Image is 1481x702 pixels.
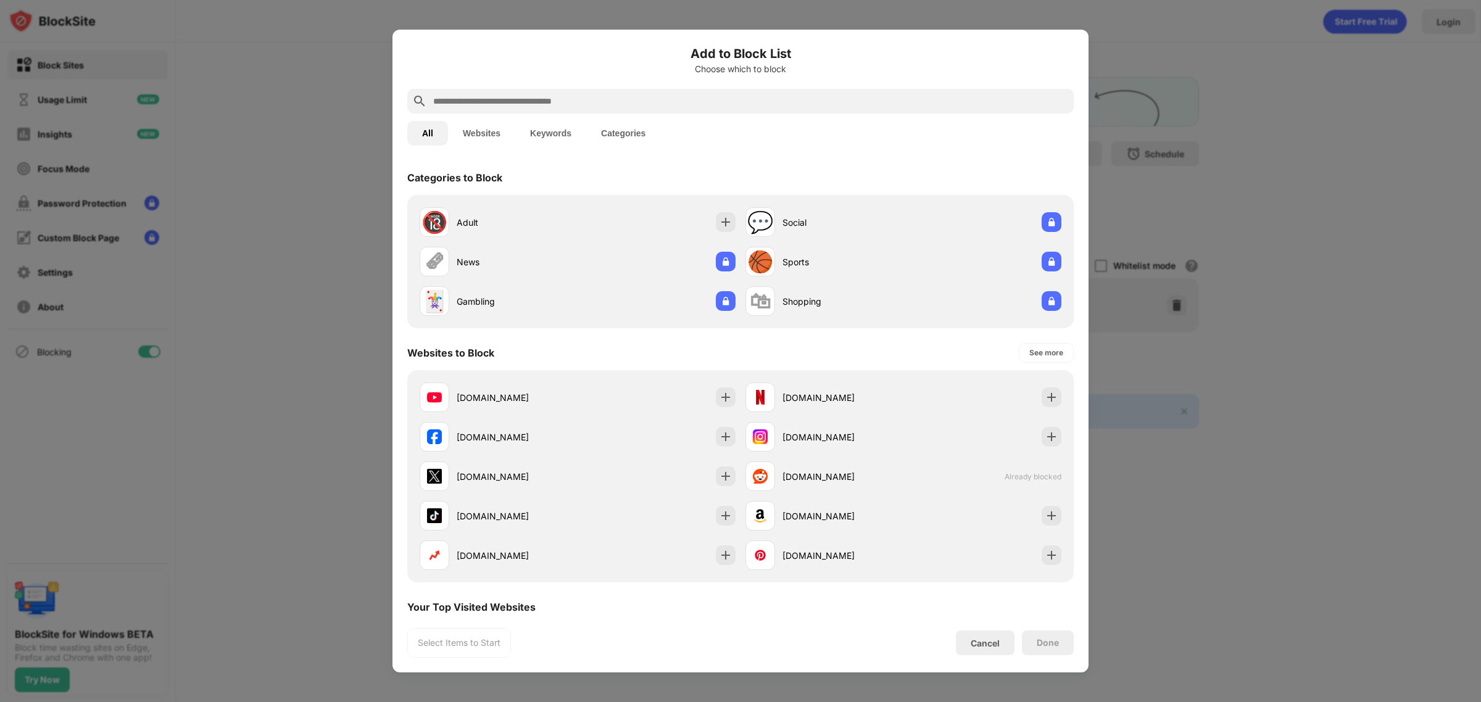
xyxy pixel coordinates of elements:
[1037,638,1059,648] div: Done
[457,470,578,483] div: [DOMAIN_NAME]
[782,549,903,562] div: [DOMAIN_NAME]
[457,549,578,562] div: [DOMAIN_NAME]
[407,44,1074,63] h6: Add to Block List
[782,431,903,444] div: [DOMAIN_NAME]
[427,390,442,405] img: favicons
[971,638,1000,648] div: Cancel
[427,548,442,563] img: favicons
[457,216,578,229] div: Adult
[782,510,903,522] div: [DOMAIN_NAME]
[782,470,903,483] div: [DOMAIN_NAME]
[747,210,773,235] div: 💬
[427,469,442,484] img: favicons
[424,249,445,275] div: 🗞
[750,289,771,314] div: 🛍
[412,94,427,109] img: search.svg
[457,391,578,404] div: [DOMAIN_NAME]
[421,289,447,314] div: 🃏
[782,295,903,308] div: Shopping
[407,601,536,613] div: Your Top Visited Websites
[427,429,442,444] img: favicons
[407,121,448,146] button: All
[782,255,903,268] div: Sports
[586,121,660,146] button: Categories
[427,508,442,523] img: favicons
[407,171,502,184] div: Categories to Block
[457,510,578,522] div: [DOMAIN_NAME]
[515,121,586,146] button: Keywords
[407,64,1074,74] div: Choose which to block
[753,390,768,405] img: favicons
[753,508,768,523] img: favicons
[448,121,515,146] button: Websites
[1029,347,1063,359] div: See more
[1005,472,1061,481] span: Already blocked
[457,255,578,268] div: News
[782,216,903,229] div: Social
[457,431,578,444] div: [DOMAIN_NAME]
[747,249,773,275] div: 🏀
[753,469,768,484] img: favicons
[407,347,494,359] div: Websites to Block
[418,637,500,649] div: Select Items to Start
[782,391,903,404] div: [DOMAIN_NAME]
[753,429,768,444] img: favicons
[457,295,578,308] div: Gambling
[753,548,768,563] img: favicons
[421,210,447,235] div: 🔞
